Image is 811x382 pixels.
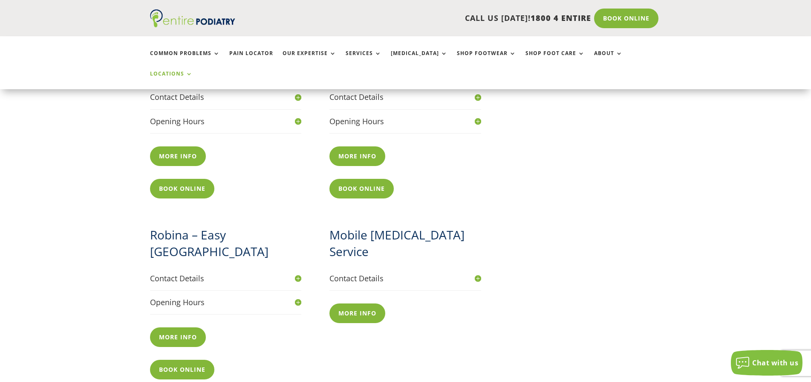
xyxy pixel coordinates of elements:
a: Book Online [150,179,214,198]
a: Locations [150,71,193,89]
a: Common Problems [150,50,220,69]
a: Shop Footwear [457,50,516,69]
p: CALL US [DATE]! [268,13,591,24]
a: Pain Locator [229,50,273,69]
button: Chat with us [731,350,802,376]
a: More info [329,303,385,323]
a: More info [329,146,385,166]
a: Book Online [150,360,214,379]
a: More info [150,327,206,347]
h2: Robina – Easy [GEOGRAPHIC_DATA] [150,227,302,264]
a: More info [150,146,206,166]
h4: Contact Details [150,92,302,102]
h4: Contact Details [150,273,302,284]
a: Services [346,50,381,69]
h4: Opening Hours [150,116,302,127]
img: logo (1) [150,9,235,27]
span: Chat with us [752,358,798,367]
h2: Mobile [MEDICAL_DATA] Service [329,227,481,264]
a: Our Expertise [283,50,336,69]
h4: Opening Hours [150,297,302,308]
h4: Contact Details [329,273,481,284]
a: [MEDICAL_DATA] [391,50,447,69]
a: Book Online [594,9,658,28]
span: 1800 4 ENTIRE [531,13,591,23]
a: Entire Podiatry [150,20,235,29]
a: Shop Foot Care [525,50,585,69]
h4: Opening Hours [329,116,481,127]
a: Book Online [329,179,394,198]
a: About [594,50,623,69]
h4: Contact Details [329,92,481,102]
